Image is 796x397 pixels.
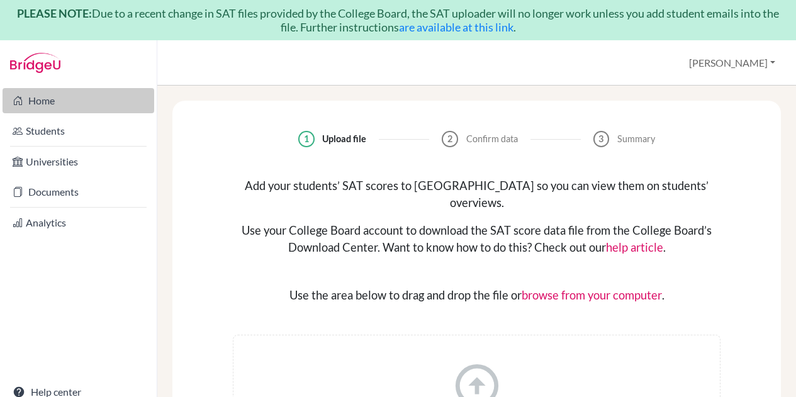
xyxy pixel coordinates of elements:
a: Universities [3,149,154,174]
div: 1 [298,131,315,147]
div: Add your students’ SAT scores to [GEOGRAPHIC_DATA] so you can view them on students’ overviews. [233,177,720,212]
div: Use your College Board account to download the SAT score data file from the College Board’s Downl... [233,222,720,257]
div: Upload file [322,132,366,146]
div: Summary [617,132,655,146]
div: 3 [593,131,610,147]
div: Use the area below to drag and drop the file or . [233,287,720,305]
div: 2 [442,131,458,147]
a: Students [3,118,154,143]
button: [PERSON_NAME] [683,51,781,75]
div: Confirm data [466,132,518,146]
a: Documents [3,179,154,204]
a: help article [606,240,663,254]
img: Bridge-U [10,53,60,73]
a: Analytics [3,210,154,235]
a: Home [3,88,154,113]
